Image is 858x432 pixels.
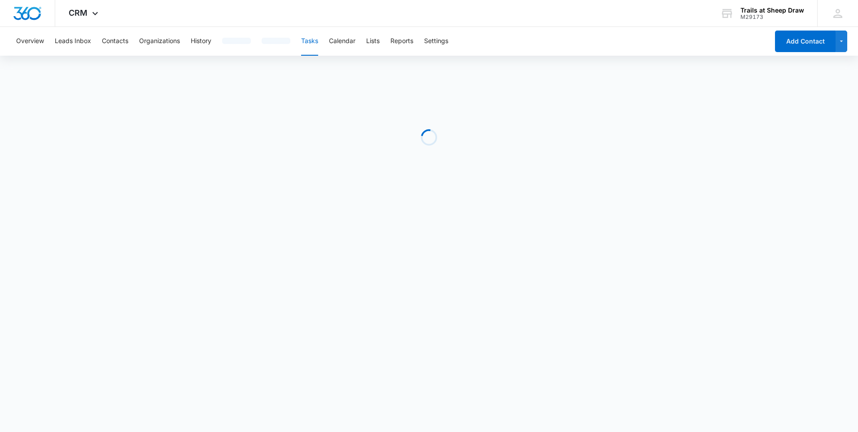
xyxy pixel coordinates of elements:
[740,7,804,14] div: account name
[191,27,211,56] button: History
[390,27,413,56] button: Reports
[139,27,180,56] button: Organizations
[69,8,88,18] span: CRM
[16,27,44,56] button: Overview
[740,14,804,20] div: account id
[424,27,448,56] button: Settings
[329,27,355,56] button: Calendar
[102,27,128,56] button: Contacts
[301,27,318,56] button: Tasks
[366,27,380,56] button: Lists
[775,31,836,52] button: Add Contact
[55,27,91,56] button: Leads Inbox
